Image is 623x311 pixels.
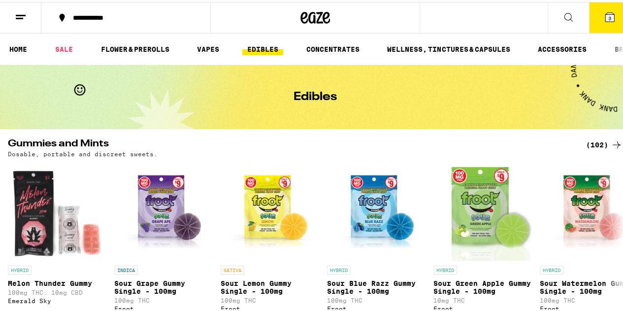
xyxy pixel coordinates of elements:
[8,296,106,302] div: Emerald Sky
[8,264,32,273] p: HYBRID
[433,295,532,302] p: 10mg THC
[327,295,426,302] p: 100mg THC
[221,277,319,293] p: Sour Lemon Gummy Single - 100mg
[433,277,532,293] p: Sour Green Apple Gummy Single - 100mg
[294,89,337,101] h1: Edibles
[8,137,574,149] h2: Gummies and Mints
[221,160,319,259] img: Froot - Sour Lemon Gummy Single - 100mg
[114,277,213,293] p: Sour Grape Gummy Single - 100mg
[6,7,71,15] span: Hi. Need any help?
[533,41,591,53] a: ACCESSORIES
[242,41,283,53] a: EDIBLES
[192,41,224,53] a: VAPES
[327,160,426,259] img: Froot - Sour Blue Razz Gummy Single - 100mg
[433,160,532,259] img: Froot - Sour Green Apple Gummy Single - 100mg
[301,41,364,53] a: CONCENTRATES
[114,264,138,273] p: INDICA
[8,277,106,285] p: Melon Thunder Gummy
[327,304,426,310] div: Froot
[221,304,319,310] div: Froot
[433,264,457,273] p: HYBRID
[586,137,623,149] a: (102)
[327,264,351,273] p: HYBRID
[608,13,611,19] span: 3
[8,160,106,259] img: Emerald Sky - Melon Thunder Gummy
[114,304,213,310] div: Froot
[8,149,158,155] p: Dosable, portable and discreet sweets.
[114,160,213,259] img: Froot - Sour Grape Gummy Single - 100mg
[4,41,32,53] a: HOME
[433,304,532,310] div: Froot
[50,41,78,53] a: SALE
[8,287,106,294] p: 100mg THC: 10mg CBD
[221,264,244,273] p: SATIVA
[221,295,319,302] p: 100mg THC
[540,264,563,273] p: HYBRID
[327,277,426,293] p: Sour Blue Razz Gummy Single - 100mg
[96,41,174,53] a: FLOWER & PREROLLS
[114,295,213,302] p: 100mg THC
[382,41,515,53] a: WELLNESS, TINCTURES & CAPSULES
